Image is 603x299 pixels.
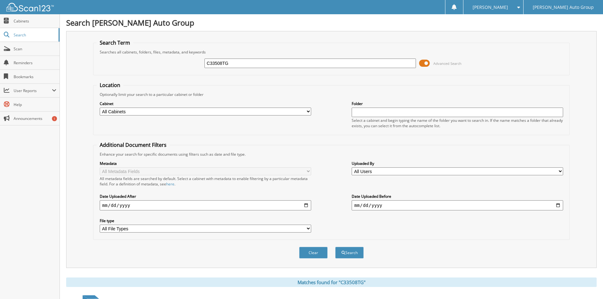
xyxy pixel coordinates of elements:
span: Advanced Search [433,61,462,66]
img: scan123-logo-white.svg [6,3,54,11]
label: Date Uploaded After [100,194,311,199]
span: Search [14,32,55,38]
label: Metadata [100,161,311,166]
div: Enhance your search for specific documents using filters such as date and file type. [97,152,566,157]
span: User Reports [14,88,52,93]
a: here [166,181,174,187]
legend: Location [97,82,123,89]
button: Search [335,247,364,259]
label: Uploaded By [352,161,563,166]
label: Cabinet [100,101,311,106]
span: Reminders [14,60,56,65]
span: [PERSON_NAME] [473,5,508,9]
span: Help [14,102,56,107]
h1: Search [PERSON_NAME] Auto Group [66,17,597,28]
div: 1 [52,116,57,121]
input: end [352,200,563,210]
div: Matches found for "C33508TG" [66,277,597,287]
div: Optionally limit your search to a particular cabinet or folder [97,92,566,97]
span: Scan [14,46,56,52]
span: Cabinets [14,18,56,24]
label: Folder [352,101,563,106]
div: All metadata fields are searched by default. Select a cabinet with metadata to enable filtering b... [100,176,311,187]
legend: Additional Document Filters [97,141,170,148]
span: [PERSON_NAME] Auto Group [533,5,594,9]
button: Clear [299,247,328,259]
span: Announcements [14,116,56,121]
label: Date Uploaded Before [352,194,563,199]
input: start [100,200,311,210]
div: Searches all cabinets, folders, files, metadata, and keywords [97,49,566,55]
span: Bookmarks [14,74,56,79]
label: File type [100,218,311,223]
legend: Search Term [97,39,133,46]
div: Select a cabinet and begin typing the name of the folder you want to search in. If the name match... [352,118,563,128]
